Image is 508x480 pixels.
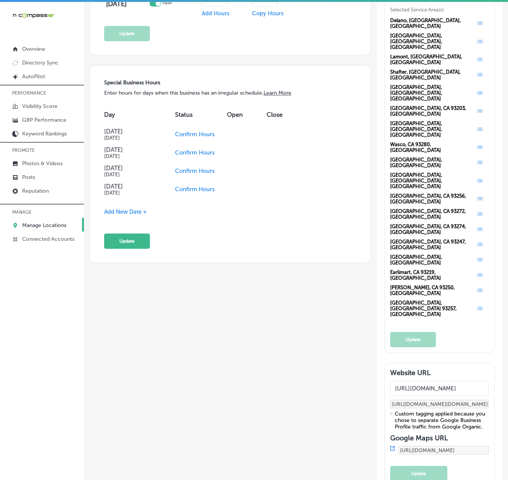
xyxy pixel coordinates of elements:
[104,26,150,41] button: Update
[475,287,485,293] button: (X)
[104,146,154,153] h4: [DATE]
[22,160,63,167] p: Photos & Videos
[390,239,475,250] span: [GEOGRAPHIC_DATA], CA 93247, [GEOGRAPHIC_DATA]
[390,142,475,153] span: Wasco, CA 93280, [GEOGRAPHIC_DATA]
[390,18,475,29] span: Delano, [GEOGRAPHIC_DATA], [GEOGRAPHIC_DATA]
[104,79,357,86] h3: Special Business Hours
[22,60,58,66] p: Directory Sync
[22,117,66,123] p: GBP Performance
[475,178,485,184] button: (X)
[475,56,485,63] button: (X)
[390,69,475,81] span: Shafter, [GEOGRAPHIC_DATA], [GEOGRAPHIC_DATA]
[22,103,58,110] p: Visibility Score
[390,172,475,189] span: [GEOGRAPHIC_DATA], [GEOGRAPHIC_DATA], [GEOGRAPHIC_DATA]
[475,196,485,202] button: (X)
[175,186,215,193] span: Confirm Hours
[12,12,54,19] img: 660ab0bf-5cc7-4cb8-ba1c-48b5ae0f18e60NCTV_CLogo_TV_Black_-500x88.png
[390,434,489,442] h3: Google Maps URL
[104,172,154,177] h5: [DATE]
[390,381,489,396] input: Add Location Website
[104,208,147,215] span: Add New Date +
[22,222,66,229] p: Manage Locations
[395,411,489,430] div: Custom tagging applied because you chose to separate Google Business Profile traffic from Google ...
[475,108,485,114] button: (X)
[475,211,485,217] button: (X)
[475,272,485,278] button: (X)
[390,369,489,377] h3: Website URL
[390,54,475,65] span: Lamont, [GEOGRAPHIC_DATA], [GEOGRAPHIC_DATA]
[390,33,475,50] span: [GEOGRAPHIC_DATA], [GEOGRAPHIC_DATA], [GEOGRAPHIC_DATA]
[22,236,74,242] p: Connected Accounts
[175,131,215,138] span: Confirm Hours
[104,153,154,159] h5: [DATE]
[475,226,485,232] button: (X)
[267,104,293,125] th: Close
[390,285,475,296] span: [PERSON_NAME], CA 93250, [GEOGRAPHIC_DATA]
[390,208,475,220] span: [GEOGRAPHIC_DATA], CA 93272, [GEOGRAPHIC_DATA]
[475,72,485,78] button: (X)
[475,20,485,26] button: (X)
[475,257,485,263] button: (X)
[202,10,230,17] span: Add Hours
[475,39,485,45] button: (X)
[390,269,475,281] span: Earlimart, CA 93219, [GEOGRAPHIC_DATA]
[390,7,444,13] span: Selected Service Area(s)
[22,46,45,52] p: Overview
[390,157,475,168] span: [GEOGRAPHIC_DATA], [GEOGRAPHIC_DATA]
[475,90,485,96] button: (X)
[390,332,436,347] button: Update
[175,149,215,156] span: Confirm Hours
[104,90,357,96] p: Enter hours for days when this business has an irregular schedule.
[390,300,475,317] span: [GEOGRAPHIC_DATA], [GEOGRAPHIC_DATA] 93257, [GEOGRAPHIC_DATA]
[390,121,475,138] span: [GEOGRAPHIC_DATA], [GEOGRAPHIC_DATA], [GEOGRAPHIC_DATA]
[104,234,150,249] button: Update
[22,73,45,80] p: AutoPilot
[475,144,485,150] button: (X)
[475,159,485,166] button: (X)
[475,242,485,248] button: (X)
[175,168,215,174] span: Confirm Hours
[104,190,154,196] h5: [DATE]
[390,224,475,235] span: [GEOGRAPHIC_DATA], CA 93274, [GEOGRAPHIC_DATA]
[390,193,475,205] span: [GEOGRAPHIC_DATA], CA 93256, [GEOGRAPHIC_DATA]
[175,104,227,125] th: Status
[264,90,291,96] a: Learn More
[104,164,154,172] h4: [DATE]
[22,174,35,180] p: Posts
[252,10,284,17] span: Copy Hours
[475,306,485,312] button: (X)
[104,135,154,141] h5: [DATE]
[22,130,67,137] p: Keyword Rankings
[227,104,267,125] th: Open
[390,84,475,101] span: [GEOGRAPHIC_DATA], [GEOGRAPHIC_DATA], [GEOGRAPHIC_DATA]
[104,183,154,190] h4: [DATE]
[104,104,175,125] th: Day
[162,1,172,6] p: Open
[104,128,154,135] h4: [DATE]
[475,126,485,132] button: (X)
[22,188,49,194] p: Reputation
[390,254,475,266] span: [GEOGRAPHIC_DATA], [GEOGRAPHIC_DATA]
[390,105,475,117] span: [GEOGRAPHIC_DATA], CA 93203, [GEOGRAPHIC_DATA]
